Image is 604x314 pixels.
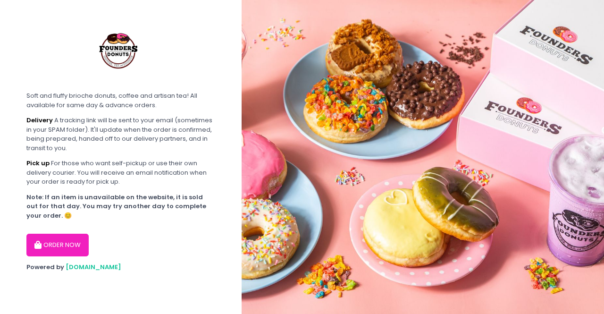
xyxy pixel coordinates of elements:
img: Founders Donuts [84,14,155,85]
div: Powered by [26,263,215,272]
div: A tracking link will be sent to your email (sometimes in your SPAM folder). It'll update when the... [26,116,215,153]
b: Delivery [26,116,53,125]
button: ORDER NOW [26,234,89,256]
b: Pick up [26,159,50,168]
div: For those who want self-pickup or use their own delivery courier. You will receive an email notif... [26,159,215,187]
div: Note: If an item is unavailable on the website, it is sold out for that day. You may try another ... [26,193,215,221]
a: [DOMAIN_NAME] [66,263,121,272]
div: Soft and fluffy brioche donuts, coffee and artisan tea! All available for same day & advance orders. [26,91,215,110]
